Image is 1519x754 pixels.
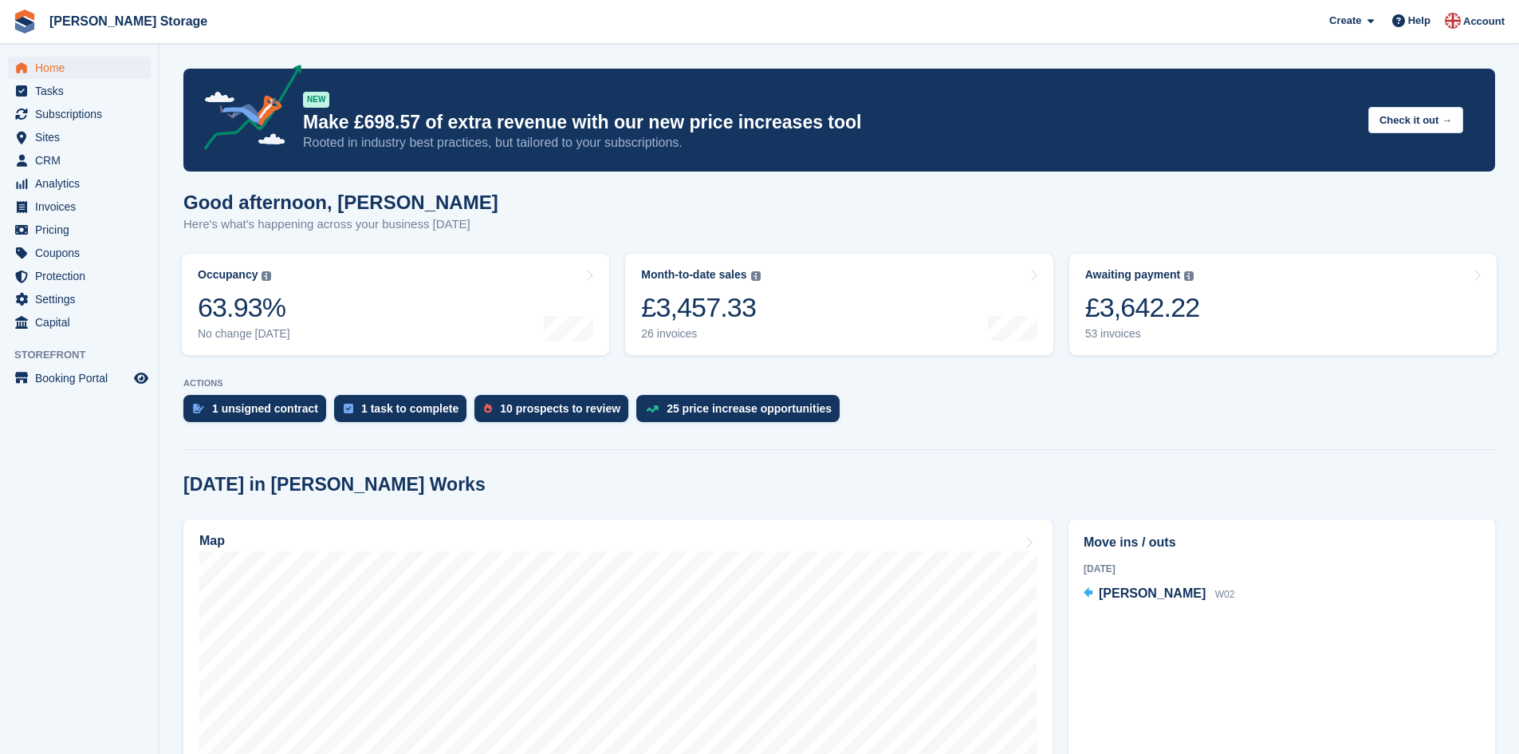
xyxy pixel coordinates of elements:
span: Help [1408,13,1430,29]
span: [PERSON_NAME] [1099,586,1206,600]
a: menu [8,242,151,264]
span: Account [1463,14,1505,30]
span: W02 [1215,589,1235,600]
a: 1 unsigned contract [183,395,334,430]
img: contract_signature_icon-13c848040528278c33f63329250d36e43548de30e8caae1d1a13099fd9432cc5.svg [193,404,204,413]
div: Month-to-date sales [641,268,746,282]
a: menu [8,172,151,195]
a: [PERSON_NAME] Storage [43,8,214,34]
a: [PERSON_NAME] W02 [1084,584,1234,605]
a: menu [8,311,151,334]
div: £3,642.22 [1085,291,1200,324]
img: icon-info-grey-7440780725fd019a000dd9b08b2336e03edf1995a4989e88bcd33f0948082b44.svg [262,271,271,281]
img: stora-icon-8386f47178a22dfd0bd8f6a31ec36ba5ce8667c1dd55bd0f319d3a0aa187defe.svg [13,10,37,34]
img: price_increase_opportunities-93ffe204e8149a01c8c9dc8f82e8f89637d9d84a8eef4429ea346261dce0b2c0.svg [646,405,659,413]
span: Protection [35,265,131,287]
a: Month-to-date sales £3,457.33 26 invoices [625,254,1053,355]
h2: Map [199,534,225,548]
a: 1 task to complete [334,395,474,430]
button: Check it out → [1368,107,1463,133]
span: Coupons [35,242,131,264]
img: price-adjustments-announcement-icon-8257ccfd72463d97f412b2fc003d46551f7dbcb40ab6d574587a9cd5c0d94... [191,65,302,156]
a: menu [8,265,151,287]
img: prospect-51fa495bee0391a8d652442698ab0144808aea92771e9ea1ae160a38d050c398.svg [484,404,492,413]
span: Booking Portal [35,367,131,389]
a: menu [8,195,151,218]
div: 1 unsigned contract [212,402,318,415]
div: £3,457.33 [641,291,760,324]
a: 10 prospects to review [474,395,636,430]
span: Capital [35,311,131,334]
p: Rooted in industry best practices, but tailored to your subscriptions. [303,134,1356,152]
h2: [DATE] in [PERSON_NAME] Works [183,474,486,495]
p: ACTIONS [183,378,1495,389]
span: Storefront [14,347,159,363]
p: Here's what's happening across your business [DATE] [183,215,498,234]
span: Home [35,57,131,79]
div: 63.93% [198,291,290,324]
span: Invoices [35,195,131,218]
a: menu [8,149,151,172]
a: menu [8,103,151,125]
h2: Move ins / outs [1084,533,1480,552]
span: Pricing [35,219,131,241]
span: Settings [35,288,131,310]
div: 10 prospects to review [500,402,620,415]
div: No change [DATE] [198,327,290,341]
span: Tasks [35,80,131,102]
div: 1 task to complete [361,402,458,415]
div: Occupancy [198,268,258,282]
img: John Baker [1445,13,1461,29]
div: 25 price increase opportunities [667,402,832,415]
img: icon-info-grey-7440780725fd019a000dd9b08b2336e03edf1995a4989e88bcd33f0948082b44.svg [751,271,761,281]
div: 53 invoices [1085,327,1200,341]
span: Sites [35,126,131,148]
a: menu [8,80,151,102]
p: Make £698.57 of extra revenue with our new price increases tool [303,111,1356,134]
span: Analytics [35,172,131,195]
a: Preview store [132,369,151,388]
img: icon-info-grey-7440780725fd019a000dd9b08b2336e03edf1995a4989e88bcd33f0948082b44.svg [1184,271,1194,281]
div: [DATE] [1084,562,1480,576]
div: NEW [303,92,329,108]
span: CRM [35,149,131,172]
span: Subscriptions [35,103,131,125]
a: 25 price increase opportunities [636,395,848,430]
div: 26 invoices [641,327,760,341]
span: Create [1329,13,1361,29]
a: menu [8,288,151,310]
img: task-75834270c22a3079a89374b754ae025e5fb1db73e45f91037f5363f120a921f8.svg [344,404,353,413]
h1: Good afternoon, [PERSON_NAME] [183,191,498,213]
a: menu [8,219,151,241]
a: menu [8,367,151,389]
a: Occupancy 63.93% No change [DATE] [182,254,609,355]
a: menu [8,126,151,148]
a: Awaiting payment £3,642.22 53 invoices [1069,254,1497,355]
a: menu [8,57,151,79]
div: Awaiting payment [1085,268,1181,282]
